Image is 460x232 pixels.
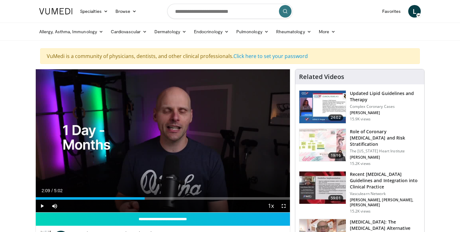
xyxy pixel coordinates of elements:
div: Progress Bar [36,197,290,200]
img: 77f671eb-9394-4acc-bc78-a9f077f94e00.150x105_q85_crop-smart_upscale.jpg [299,91,346,123]
a: 59:01 Recent [MEDICAL_DATA] Guidelines and Integration into Clinical Practice Vasculearn Network ... [299,171,420,214]
p: 15.2K views [350,209,371,214]
p: 15.9K views [350,117,371,122]
p: [PERSON_NAME], [PERSON_NAME], [PERSON_NAME] [350,198,420,208]
p: Vasculearn Network [350,191,420,196]
a: L [408,5,421,18]
a: Browse [112,5,141,18]
span: 19:16 [328,152,343,159]
img: 1efa8c99-7b8a-4ab5-a569-1c219ae7bd2c.150x105_q85_crop-smart_upscale.jpg [299,129,346,161]
span: 24:02 [328,114,343,121]
h3: [MEDICAL_DATA]: The [MEDICAL_DATA] Alternative [350,219,420,231]
a: Endocrinology [190,25,233,38]
a: 24:02 Updated Lipid Guidelines and Therapy Complex Coronary Cases [PERSON_NAME] 15.9K views [299,90,420,124]
a: Cardiovascular [107,25,151,38]
p: 15.2K views [350,161,371,166]
a: Click here to set your password [233,53,308,60]
a: Allergy, Asthma, Immunology [35,25,107,38]
h3: Updated Lipid Guidelines and Therapy [350,90,420,103]
img: VuMedi Logo [39,8,72,14]
a: Specialties [76,5,112,18]
div: VuMedi is a community of physicians, dentists, and other clinical professionals. [40,48,420,64]
button: Fullscreen [277,200,290,212]
img: 87825f19-cf4c-4b91-bba1-ce218758c6bb.150x105_q85_crop-smart_upscale.jpg [299,171,346,204]
a: Favorites [378,5,404,18]
button: Play [36,200,48,212]
p: [PERSON_NAME] [350,155,420,160]
a: More [315,25,339,38]
p: [PERSON_NAME] [350,110,420,115]
span: 2:09 [41,188,50,193]
h3: Role of Coronary [MEDICAL_DATA] and Risk Stratification [350,129,420,147]
p: The [US_STATE] Heart Institute [350,149,420,154]
input: Search topics, interventions [167,4,293,19]
a: Pulmonology [233,25,272,38]
video-js: Video Player [36,69,290,213]
button: Playback Rate [265,200,277,212]
h4: Related Videos [299,73,344,81]
a: Rheumatology [272,25,315,38]
p: Complex Coronary Cases [350,104,420,109]
h3: Recent [MEDICAL_DATA] Guidelines and Integration into Clinical Practice [350,171,420,190]
button: Mute [48,200,61,212]
a: Dermatology [151,25,190,38]
span: 59:01 [328,195,343,201]
span: / [51,188,53,193]
a: 19:16 Role of Coronary [MEDICAL_DATA] and Risk Stratification The [US_STATE] Heart Institute [PER... [299,129,420,166]
span: 5:02 [54,188,62,193]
